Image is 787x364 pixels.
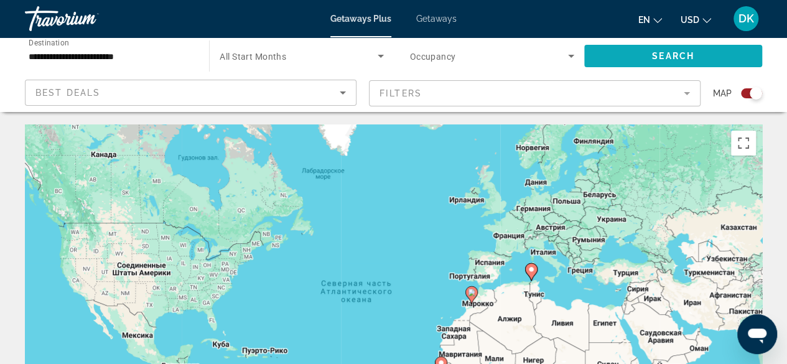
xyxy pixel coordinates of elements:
a: Travorium [25,2,149,35]
span: DK [738,12,754,25]
span: USD [681,15,699,25]
button: Search [584,45,762,67]
span: Occupancy [410,52,456,62]
span: en [638,15,650,25]
span: All Start Months [220,52,286,62]
iframe: Кнопка запуска окна обмена сообщениями [737,314,777,354]
span: Best Deals [35,88,100,98]
a: Getaways [416,14,457,24]
span: Map [713,85,732,102]
span: Search [652,51,694,61]
button: User Menu [730,6,762,32]
a: Getaways Plus [330,14,391,24]
button: Включить полноэкранный режим [731,131,756,156]
span: Destination [29,38,69,47]
button: Change currency [681,11,711,29]
mat-select: Sort by [35,85,346,100]
button: Change language [638,11,662,29]
button: Filter [369,80,701,107]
